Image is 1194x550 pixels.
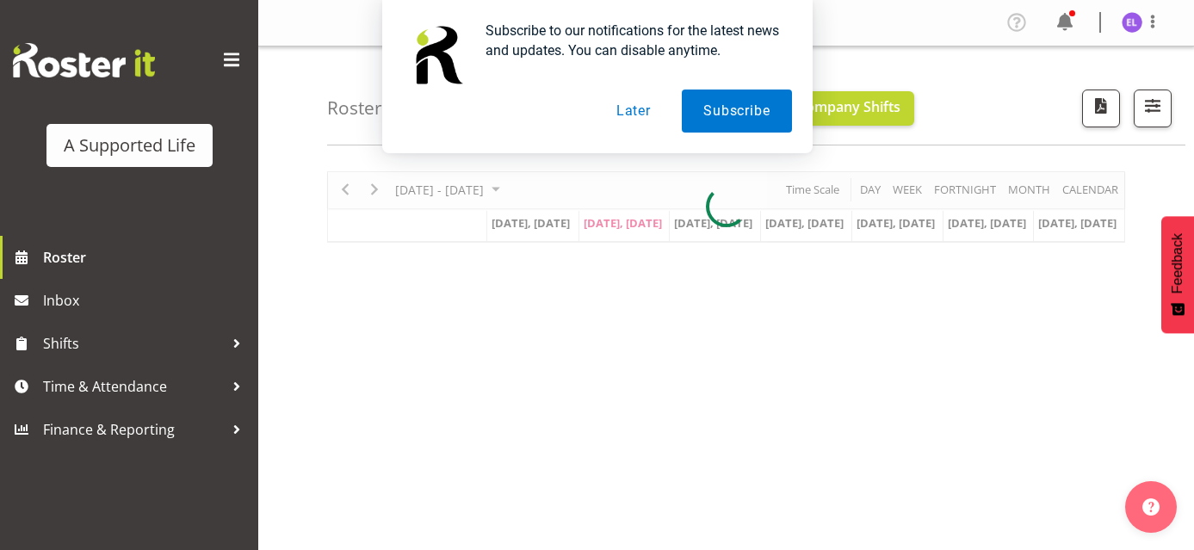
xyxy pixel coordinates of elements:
[43,331,224,356] span: Shifts
[1161,216,1194,333] button: Feedback - Show survey
[43,417,224,442] span: Finance & Reporting
[1170,233,1185,294] span: Feedback
[43,374,224,399] span: Time & Attendance
[472,21,792,60] div: Subscribe to our notifications for the latest news and updates. You can disable anytime.
[403,21,472,90] img: notification icon
[595,90,672,133] button: Later
[682,90,791,133] button: Subscribe
[43,287,250,313] span: Inbox
[43,244,250,270] span: Roster
[1142,498,1160,516] img: help-xxl-2.png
